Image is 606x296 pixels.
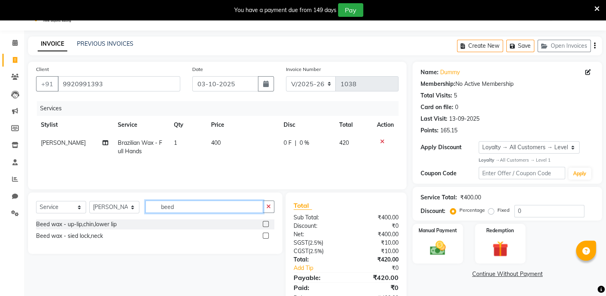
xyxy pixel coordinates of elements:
[479,157,500,163] strong: Loyalty →
[334,116,372,134] th: Total
[279,116,334,134] th: Disc
[36,232,103,240] div: Beed wax - sied lock,neck
[449,115,479,123] div: 13-09-2025
[455,103,458,112] div: 0
[286,66,321,73] label: Invoice Number
[460,193,481,202] div: ₹400.00
[169,116,206,134] th: Qty
[294,239,308,246] span: SGST
[421,193,457,202] div: Service Total:
[479,157,594,164] div: All Customers → Level 1
[36,76,58,91] button: +91
[38,37,67,51] a: INVOICE
[421,103,453,112] div: Card on file:
[346,213,405,222] div: ₹400.00
[284,139,292,147] span: 0 F
[425,239,451,257] img: _cash.svg
[288,283,346,292] div: Paid:
[113,116,169,134] th: Service
[421,126,439,135] div: Points:
[459,207,485,214] label: Percentage
[454,91,457,100] div: 5
[346,283,405,292] div: ₹0
[41,139,86,146] span: [PERSON_NAME]
[37,101,405,116] div: Services
[414,270,600,278] a: Continue Without Payment
[346,255,405,264] div: ₹420.00
[288,222,346,230] div: Discount:
[479,167,565,179] input: Enter Offer / Coupon Code
[440,126,457,135] div: 165.15
[339,139,349,146] span: 420
[457,40,503,52] button: Create New
[234,6,336,14] div: You have a payment due from 149 days
[288,264,356,272] a: Add Tip
[294,201,312,210] span: Total
[440,68,460,77] a: Dummy
[356,264,405,272] div: ₹0
[288,230,346,239] div: Net:
[211,139,221,146] span: 400
[497,207,509,214] label: Fixed
[58,76,180,91] input: Search by Name/Mobile/Email/Code
[421,68,439,77] div: Name:
[288,273,346,282] div: Payable:
[295,139,296,147] span: |
[506,40,534,52] button: Save
[419,227,457,234] label: Manual Payment
[421,80,594,88] div: No Active Membership
[338,3,363,17] button: Pay
[118,139,162,155] span: Brazilian Wax - Full Hands
[174,139,177,146] span: 1
[206,116,279,134] th: Price
[346,230,405,239] div: ₹400.00
[421,115,447,123] div: Last Visit:
[372,116,399,134] th: Action
[486,227,514,234] label: Redemption
[487,239,513,259] img: _gift.svg
[346,247,405,255] div: ₹10.00
[346,273,405,282] div: ₹420.00
[568,168,591,180] button: Apply
[36,66,49,73] label: Client
[346,222,405,230] div: ₹0
[310,248,322,254] span: 2.5%
[300,139,309,147] span: 0 %
[145,201,263,213] input: Search or Scan
[288,239,346,247] div: ( )
[421,143,478,152] div: Apply Discount
[346,239,405,247] div: ₹10.00
[421,169,478,178] div: Coupon Code
[77,40,133,47] a: PREVIOUS INVOICES
[36,220,117,229] div: Beed wax - up-lip,chin,lower lip
[36,116,113,134] th: Stylist
[192,66,203,73] label: Date
[538,40,591,52] button: Open Invoices
[421,80,455,88] div: Membership:
[310,239,322,246] span: 2.5%
[421,207,445,215] div: Discount:
[288,255,346,264] div: Total:
[288,213,346,222] div: Sub Total:
[421,91,452,100] div: Total Visits:
[288,247,346,255] div: ( )
[294,247,308,255] span: CGST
